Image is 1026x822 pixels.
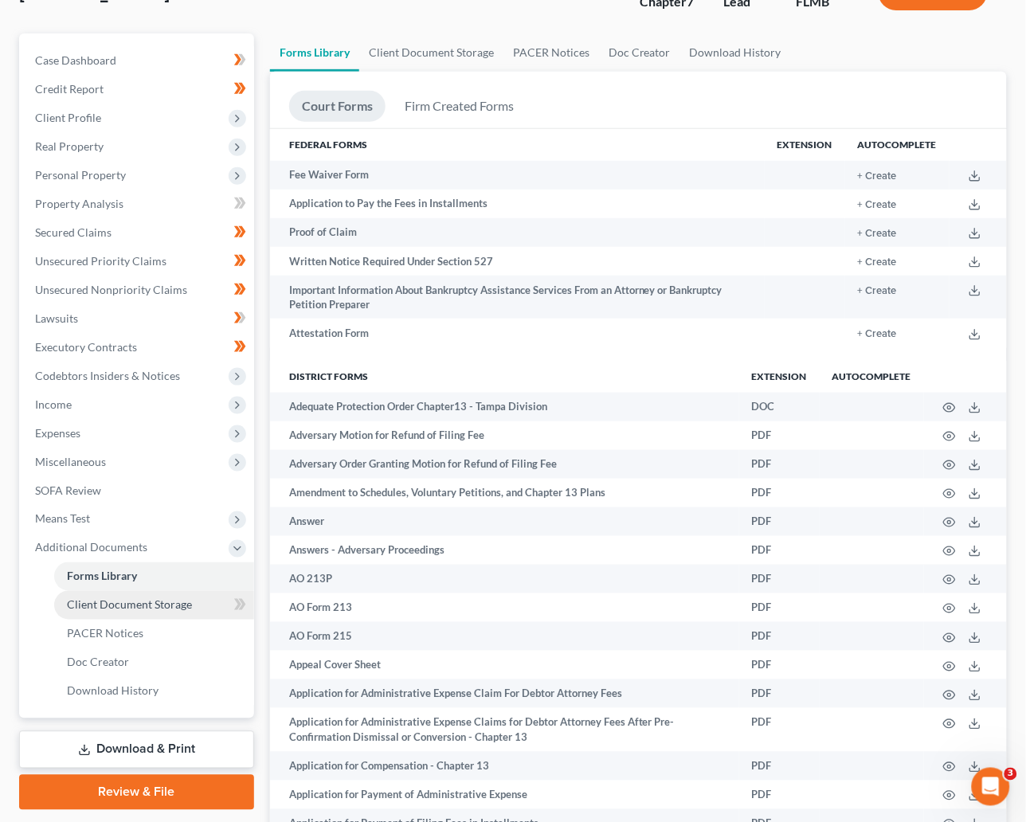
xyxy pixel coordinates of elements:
a: Secured Claims [22,218,254,247]
a: Download & Print [19,731,254,769]
a: Firm Created Forms [392,91,527,122]
a: Client Document Storage [54,591,254,620]
span: Income [35,397,72,411]
td: AO 213P [270,565,739,593]
a: Property Analysis [22,190,254,218]
th: Federal Forms [270,129,765,161]
td: PDF [739,421,820,450]
a: Client Document Storage [359,33,503,72]
a: PACER Notices [54,620,254,648]
span: SOFA Review [35,483,101,497]
td: Application for Administrative Expense Claim For Debtor Attorney Fees [270,679,739,708]
button: + Create [858,257,897,268]
th: Autocomplete [820,361,924,393]
th: Extension [739,361,820,393]
span: Additional Documents [35,541,147,554]
span: Codebtors Insiders & Notices [35,369,180,382]
a: Forms Library [270,33,359,72]
span: Miscellaneous [35,455,106,468]
td: PDF [739,679,820,708]
button: + Create [858,200,897,210]
td: Application to Pay the Fees in Installments [270,190,765,218]
td: Adversary Motion for Refund of Filing Fee [270,421,739,450]
td: Fee Waiver Form [270,161,765,190]
span: Download History [67,684,159,698]
span: Personal Property [35,168,126,182]
span: Secured Claims [35,225,112,239]
td: Adequate Protection Order Chapter13 - Tampa Division [270,393,739,421]
span: Lawsuits [35,311,78,325]
a: PACER Notices [503,33,599,72]
span: Doc Creator [67,656,129,669]
a: Unsecured Nonpriority Claims [22,276,254,304]
a: Credit Report [22,75,254,104]
span: Unsecured Nonpriority Claims [35,283,187,296]
span: Unsecured Priority Claims [35,254,166,268]
span: Means Test [35,512,90,526]
a: Lawsuits [22,304,254,333]
span: PACER Notices [67,627,143,640]
td: PDF [739,622,820,651]
a: Forms Library [54,562,254,591]
span: 3 [1004,768,1017,781]
a: Review & File [19,775,254,810]
td: PDF [739,479,820,507]
a: Court Forms [289,91,386,122]
td: PDF [739,507,820,536]
a: Executory Contracts [22,333,254,362]
td: Answers - Adversary Proceedings [270,536,739,565]
td: AO Form 215 [270,622,739,651]
span: Executory Contracts [35,340,137,354]
span: Property Analysis [35,197,123,210]
td: Attestation Form [270,319,765,347]
td: Amendment to Schedules, Voluntary Petitions, and Chapter 13 Plans [270,479,739,507]
td: DOC [739,393,820,421]
td: Written Notice Required Under Section 527 [270,247,765,276]
th: Autocomplete [845,129,950,161]
span: Real Property [35,139,104,153]
td: Answer [270,507,739,536]
td: Application for Payment of Administrative Expense [270,781,739,809]
a: Unsecured Priority Claims [22,247,254,276]
span: Client Document Storage [67,598,192,612]
td: Appeal Cover Sheet [270,651,739,679]
td: PDF [739,593,820,622]
td: PDF [739,708,820,752]
span: Case Dashboard [35,53,116,67]
a: SOFA Review [22,476,254,505]
td: Application for Compensation - Chapter 13 [270,752,739,781]
th: District forms [270,361,739,393]
span: Expenses [35,426,80,440]
button: + Create [858,329,897,339]
iframe: Intercom live chat [972,768,1010,806]
a: Download History [54,677,254,706]
td: PDF [739,536,820,565]
span: Forms Library [67,570,137,583]
button: + Create [858,229,897,239]
a: Doc Creator [54,648,254,677]
span: Client Profile [35,111,101,124]
td: Important Information About Bankruptcy Assistance Services From an Attorney or Bankruptcy Petitio... [270,276,765,319]
td: PDF [739,450,820,479]
td: AO Form 213 [270,593,739,622]
td: Application for Administrative Expense Claims for Debtor Attorney Fees After Pre-Confirmation Dis... [270,708,739,752]
td: PDF [739,781,820,809]
button: + Create [858,286,897,296]
a: Doc Creator [599,33,680,72]
a: Download History [680,33,791,72]
td: Adversary Order Granting Motion for Refund of Filing Fee [270,450,739,479]
th: Extension [765,129,845,161]
td: PDF [739,651,820,679]
td: PDF [739,752,820,781]
span: Credit Report [35,82,104,96]
button: + Create [858,171,897,182]
a: Case Dashboard [22,46,254,75]
td: Proof of Claim [270,218,765,247]
td: PDF [739,565,820,593]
